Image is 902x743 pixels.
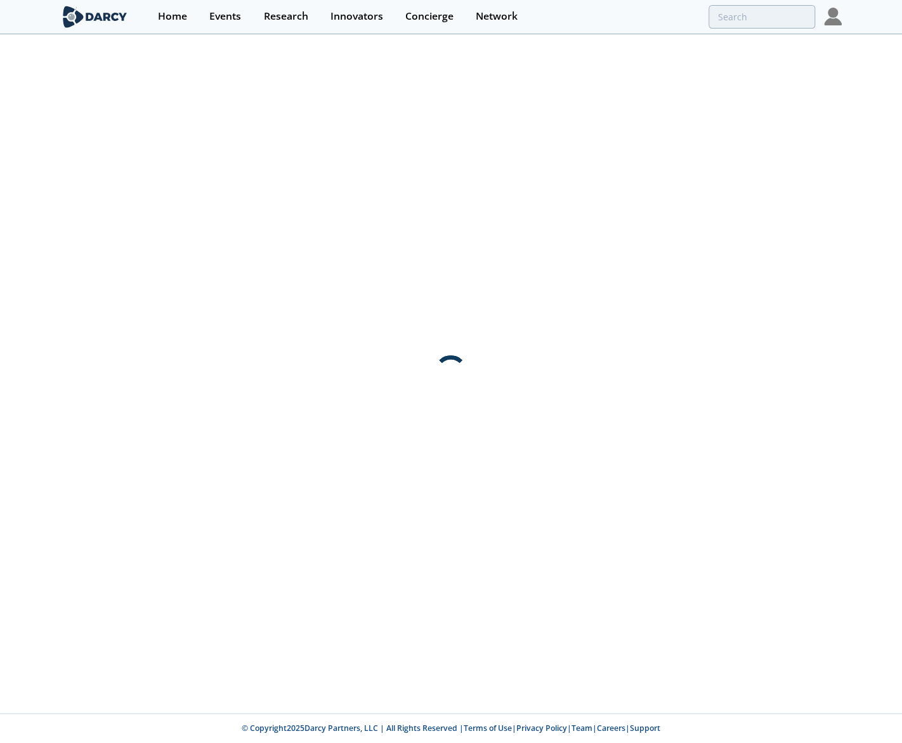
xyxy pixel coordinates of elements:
a: Privacy Policy [516,723,567,733]
a: Support [630,723,660,733]
div: Events [209,11,241,22]
div: Innovators [330,11,382,22]
p: © Copyright 2025 Darcy Partners, LLC | All Rights Reserved | | | | | [63,723,839,734]
a: Terms of Use [464,723,512,733]
div: Home [158,11,187,22]
div: Network [475,11,517,22]
a: Careers [597,723,625,733]
input: Advanced Search [709,5,815,29]
img: logo-wide.svg [60,6,129,28]
img: Profile [824,8,842,25]
div: Research [263,11,308,22]
div: Concierge [405,11,453,22]
a: Team [572,723,592,733]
